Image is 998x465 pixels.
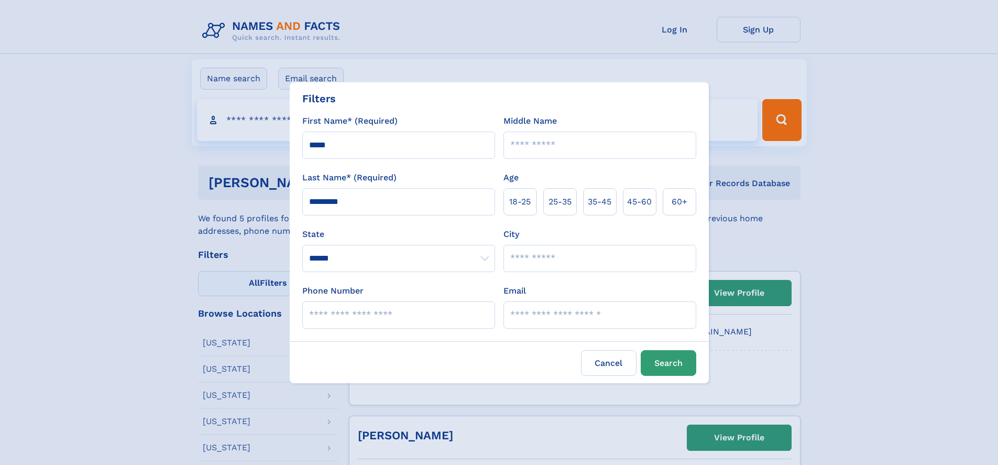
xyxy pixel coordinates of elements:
[581,350,637,376] label: Cancel
[627,196,652,208] span: 45‑60
[503,115,557,127] label: Middle Name
[503,228,519,241] label: City
[588,196,611,208] span: 35‑45
[549,196,572,208] span: 25‑35
[503,285,526,297] label: Email
[641,350,696,376] button: Search
[302,115,398,127] label: First Name* (Required)
[302,91,336,106] div: Filters
[302,285,364,297] label: Phone Number
[302,171,397,184] label: Last Name* (Required)
[509,196,531,208] span: 18‑25
[302,228,495,241] label: State
[672,196,687,208] span: 60+
[503,171,519,184] label: Age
